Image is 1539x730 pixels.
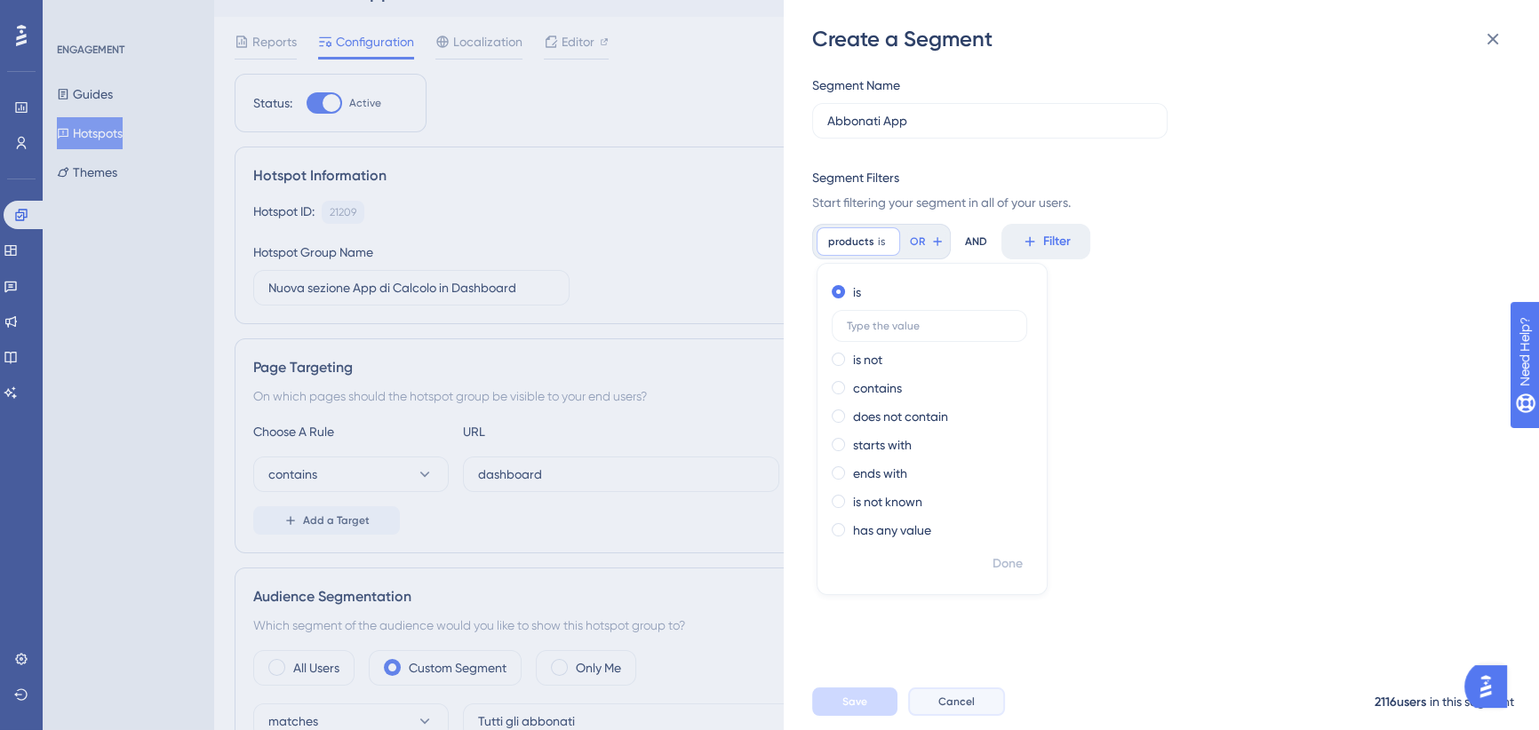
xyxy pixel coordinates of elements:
[853,377,902,399] label: contains
[938,694,975,709] span: Cancel
[1043,231,1071,252] span: Filter
[908,687,1005,716] button: Cancel
[827,111,1152,131] input: Segment Name
[812,25,1514,53] div: Create a Segment
[907,227,946,256] button: OR
[853,406,948,427] label: does not contain
[853,520,931,541] label: has any value
[1464,660,1518,713] iframe: UserGuiding AI Assistant Launcher
[983,548,1033,580] button: Done
[812,687,897,716] button: Save
[847,320,1012,332] input: Type the value
[853,463,907,484] label: ends with
[965,224,987,259] div: AND
[993,553,1023,575] span: Done
[828,234,874,249] span: products
[853,434,912,456] label: starts with
[853,349,882,370] label: is not
[878,234,885,249] span: is
[42,4,111,26] span: Need Help?
[1001,224,1090,259] button: Filter
[1430,691,1514,712] div: in this segment
[812,192,1500,213] span: Start filtering your segment in all of your users.
[853,282,861,303] label: is
[812,167,899,188] div: Segment Filters
[853,491,922,512] label: is not known
[842,694,867,709] span: Save
[910,234,925,249] span: OR
[1375,692,1426,713] div: 2116 users
[812,75,900,96] div: Segment Name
